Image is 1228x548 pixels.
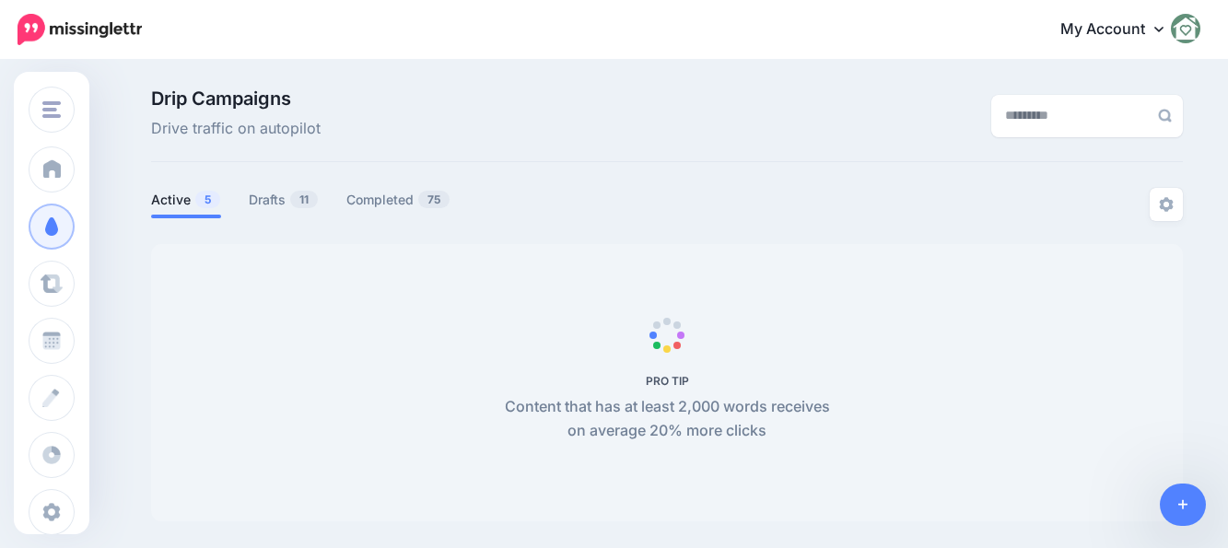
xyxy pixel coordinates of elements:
a: Drafts11 [249,189,319,211]
img: search-grey-6.png [1158,109,1172,122]
p: Content that has at least 2,000 words receives on average 20% more clicks [495,395,840,443]
span: 75 [418,191,450,208]
span: 5 [195,191,220,208]
img: settings-grey.png [1159,197,1174,212]
a: Active5 [151,189,221,211]
img: Missinglettr [18,14,142,45]
a: My Account [1042,7,1200,52]
img: menu.png [42,101,61,118]
h5: PRO TIP [495,374,840,388]
span: 11 [290,191,318,208]
span: Drive traffic on autopilot [151,117,321,141]
a: Completed75 [346,189,450,211]
span: Drip Campaigns [151,89,321,108]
